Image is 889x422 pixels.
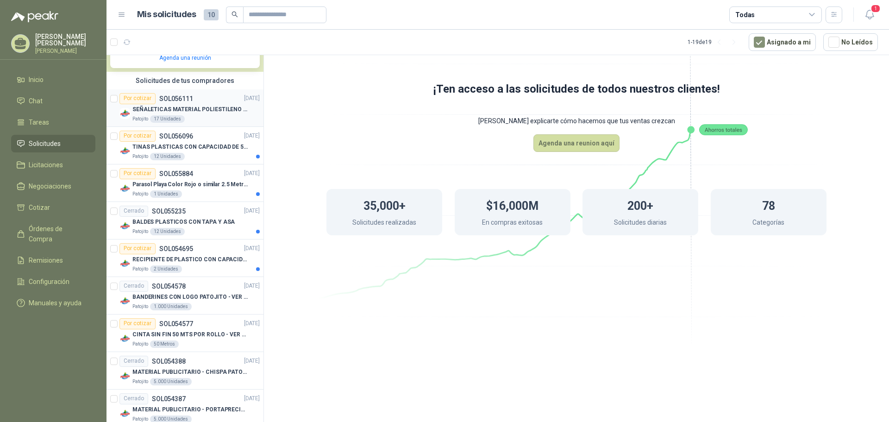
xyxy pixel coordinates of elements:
[159,133,193,139] p: SOL056096
[29,298,81,308] span: Manuales y ayuda
[29,160,63,170] span: Licitaciones
[29,139,61,149] span: Solicitudes
[119,108,131,119] img: Company Logo
[735,10,755,20] div: Todas
[244,357,260,365] p: [DATE]
[119,168,156,179] div: Por cotizar
[29,202,50,213] span: Cotizar
[244,319,260,328] p: [DATE]
[150,340,179,348] div: 50 Metros
[150,303,192,310] div: 1.000 Unidades
[159,246,193,252] p: SOL054695
[132,228,148,235] p: Patojito
[762,195,775,215] h1: 78
[106,352,263,390] a: CerradoSOL054388[DATE] Company LogoMATERIAL PUBLICITARIO - CHISPA PATOJITO VER ADJUNTOPatojito5.0...
[29,224,87,244] span: Órdenes de Compra
[150,228,185,235] div: 12 Unidades
[11,220,95,248] a: Órdenes de Compra
[119,393,148,404] div: Cerrado
[137,8,196,21] h1: Mis solicitudes
[150,190,182,198] div: 1 Unidades
[106,202,263,239] a: CerradoSOL055235[DATE] Company LogoBALDES PLASTICOS CON TAPA Y ASAPatojito12 Unidades
[29,181,71,191] span: Negociaciones
[152,358,186,365] p: SOL054388
[823,33,878,51] button: No Leídos
[752,217,784,230] p: Categorías
[363,195,406,215] h1: 35,000+
[11,294,95,312] a: Manuales y ayuda
[29,96,43,106] span: Chat
[11,11,58,22] img: Logo peakr
[533,134,620,152] a: Agenda una reunion aquí
[132,255,248,264] p: RECIPIENTE DE PLASTICO CON CAPACIDAD DE 1.8 LT PARA LA EXTRACCIÓN MANUAL DE LIQUIDOS
[119,93,156,104] div: Por cotizar
[29,255,63,265] span: Remisiones
[106,89,263,127] a: Por cotizarSOL056111[DATE] Company LogoSEÑALETICAS MATERIAL POLIESTILENO CON VINILO LAMINADO CALI...
[289,81,864,98] h1: ¡Ten acceso a las solicitudes de todos nuestros clientes!
[132,190,148,198] p: Patojito
[11,177,95,195] a: Negociaciones
[150,153,185,160] div: 12 Unidades
[870,4,881,13] span: 1
[119,131,156,142] div: Por cotizar
[119,220,131,232] img: Company Logo
[11,273,95,290] a: Configuración
[132,180,248,189] p: Parasol Playa Color Rojo o similar 2.5 Metros Uv+50
[132,265,148,273] p: Patojito
[119,408,131,419] img: Company Logo
[159,321,193,327] p: SOL054577
[119,281,148,292] div: Cerrado
[244,169,260,178] p: [DATE]
[119,356,148,367] div: Cerrado
[614,217,667,230] p: Solicitudes diarias
[35,48,95,54] p: [PERSON_NAME]
[11,135,95,152] a: Solicitudes
[11,71,95,88] a: Inicio
[150,265,182,273] div: 2 Unidades
[132,153,148,160] p: Patojito
[132,303,148,310] p: Patojito
[132,330,248,339] p: CINTA SIN FIN 50 MTS POR ROLLO - VER DOC ADJUNTO
[11,92,95,110] a: Chat
[106,315,263,352] a: Por cotizarSOL054577[DATE] Company LogoCINTA SIN FIN 50 MTS POR ROLLO - VER DOC ADJUNTOPatojito50...
[119,296,131,307] img: Company Logo
[204,9,219,20] span: 10
[482,217,543,230] p: En compras exitosas
[11,113,95,131] a: Tareas
[132,218,235,227] p: BALDES PLASTICOS CON TAPA Y ASA
[150,378,192,385] div: 5.000 Unidades
[119,258,131,269] img: Company Logo
[232,11,238,18] span: search
[132,115,148,123] p: Patojito
[244,207,260,215] p: [DATE]
[106,164,263,202] a: Por cotizarSOL055884[DATE] Company LogoParasol Playa Color Rojo o similar 2.5 Metros Uv+50Patojit...
[132,143,248,151] p: TINAS PLASTICAS CON CAPACIDAD DE 50 KG
[11,252,95,269] a: Remisiones
[150,115,185,123] div: 17 Unidades
[119,145,131,157] img: Company Logo
[29,117,49,127] span: Tareas
[688,35,741,50] div: 1 - 19 de 19
[119,318,156,329] div: Por cotizar
[352,217,416,230] p: Solicitudes realizadas
[244,132,260,140] p: [DATE]
[11,199,95,216] a: Cotizar
[152,208,186,214] p: SOL055235
[106,127,263,164] a: Por cotizarSOL056096[DATE] Company LogoTINAS PLASTICAS CON CAPACIDAD DE 50 KGPatojito12 Unidades
[106,72,263,89] div: Solicitudes de tus compradores
[289,107,864,134] p: [PERSON_NAME] explicarte cómo hacemos que tus ventas crezcan
[29,75,44,85] span: Inicio
[132,378,148,385] p: Patojito
[106,277,263,315] a: CerradoSOL054578[DATE] Company LogoBANDERINES CON LOGO PATOJITO - VER DOC ADJUNTOPatojito1.000 Un...
[152,283,186,290] p: SOL054578
[486,195,538,215] h1: $16,000M
[119,206,148,217] div: Cerrado
[132,105,248,114] p: SEÑALETICAS MATERIAL POLIESTILENO CON VINILO LAMINADO CALIBRE 60
[119,371,131,382] img: Company Logo
[627,195,653,215] h1: 200+
[119,183,131,194] img: Company Logo
[132,293,248,302] p: BANDERINES CON LOGO PATOJITO - VER DOC ADJUNTO
[244,94,260,103] p: [DATE]
[159,170,193,177] p: SOL055884
[749,33,816,51] button: Asignado a mi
